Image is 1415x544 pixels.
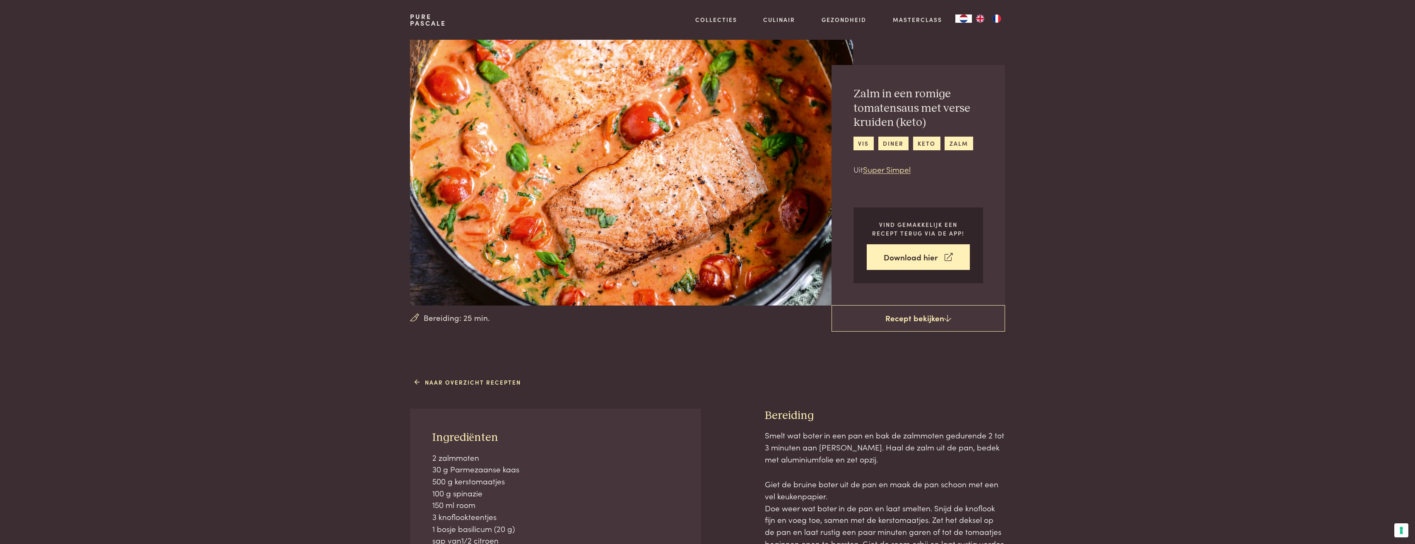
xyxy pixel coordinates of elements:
div: Language [955,14,972,23]
ul: Language list [972,14,1005,23]
h2: Zalm in een romige tomatensaus met verse kruiden (keto) [853,87,983,130]
img: Zalm in een romige tomatensaus met verse kruiden (keto) [410,40,853,306]
p: Smelt wat boter in een pan en bak de zalmmoten gedurende 2 tot 3 minuten aan [PERSON_NAME]. Haal ... [765,429,1005,465]
button: Uw voorkeuren voor toestemming voor trackingtechnologieën [1394,523,1408,537]
aside: Language selected: Nederlands [955,14,1005,23]
h3: Bereiding [765,409,1005,423]
a: NL [955,14,972,23]
a: PurePascale [410,13,446,26]
a: keto [913,137,940,150]
a: zalm [945,137,973,150]
a: FR [988,14,1005,23]
a: Download hier [867,244,970,270]
a: Gezondheid [822,15,866,24]
a: Recept bekijken [832,305,1005,332]
p: Vind gemakkelijk een recept terug via de app! [867,220,970,237]
a: Culinair [763,15,795,24]
span: Ingrediënten [432,432,498,443]
a: diner [878,137,909,150]
a: Super Simpel [863,164,911,175]
a: Masterclass [893,15,942,24]
p: Uit [853,164,983,176]
span: Bereiding: 25 min. [424,312,490,324]
a: vis [853,137,874,150]
a: Naar overzicht recepten [415,378,521,387]
a: EN [972,14,988,23]
a: Collecties [695,15,737,24]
